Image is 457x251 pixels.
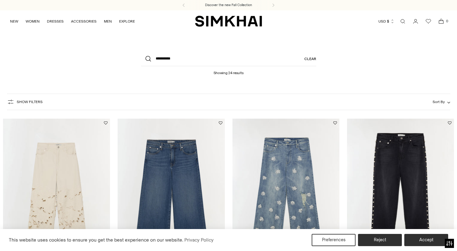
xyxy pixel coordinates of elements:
[404,234,448,246] button: Accept
[409,15,422,27] a: Go to the account page
[435,15,447,27] a: Open cart modal
[195,15,262,27] a: SIMKHAI
[26,15,40,28] a: WOMEN
[433,100,445,104] span: Sort By
[71,15,97,28] a: ACCESSORIES
[17,100,43,104] span: Show Filters
[141,52,156,66] button: Search
[433,99,450,105] button: Sort By
[444,18,450,24] span: 0
[312,234,356,246] button: Preferences
[119,15,135,28] a: EXPLORE
[422,15,434,27] a: Wishlist
[183,235,214,245] a: Privacy Policy (opens in a new tab)
[397,15,409,27] a: Open search modal
[47,15,64,28] a: DRESSES
[378,15,395,28] button: USD $
[5,228,61,246] iframe: Sign Up via Text for Offers
[214,66,244,75] h1: Showing 24 results
[358,234,402,246] button: Reject
[304,52,316,66] a: Clear
[7,97,43,107] button: Show Filters
[10,15,18,28] a: NEW
[104,15,112,28] a: MEN
[9,237,183,243] span: This website uses cookies to ensure you get the best experience on our website.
